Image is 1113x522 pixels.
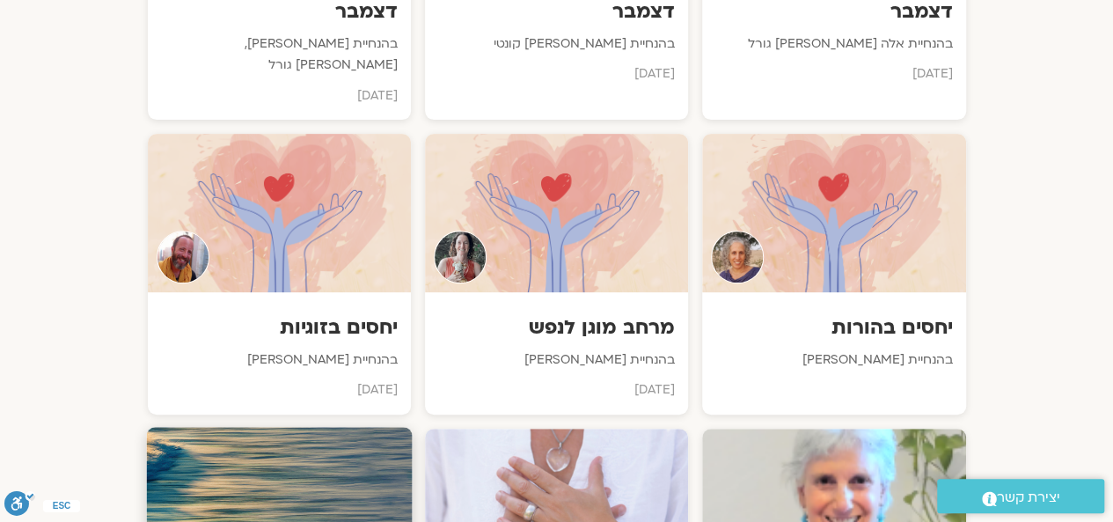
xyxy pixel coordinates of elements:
[161,33,398,77] p: בהנחיית [PERSON_NAME], [PERSON_NAME] גורל
[161,85,398,107] p: [DATE]
[161,379,398,401] p: [DATE]
[937,479,1104,513] a: יצירת קשר
[715,63,952,85] p: [DATE]
[997,486,1060,510] span: יצירת קשר
[438,379,675,401] p: [DATE]
[157,231,209,283] img: Teacher
[425,134,688,415] a: Teacherמרחב מוגן לנפשבהנחיית [PERSON_NAME][DATE]
[148,134,411,415] a: Teacherיחסים בזוגיותבהנחיית [PERSON_NAME][DATE]
[711,231,764,283] img: Teacher
[715,349,952,371] p: בהנחיית [PERSON_NAME]
[161,314,398,341] h3: יחסים בזוגיות
[702,134,965,415] a: Teacherיחסים בהורותבהנחיית [PERSON_NAME]
[438,33,675,55] p: בהנחיית [PERSON_NAME] קונטי
[438,63,675,85] p: [DATE]
[438,314,675,341] h3: מרחב מוגן לנפש
[715,314,952,341] h3: יחסים בהורות
[438,349,675,371] p: בהנחיית [PERSON_NAME]
[161,349,398,371] p: בהנחיית [PERSON_NAME]
[434,231,487,283] img: Teacher
[715,33,952,55] p: בהנחיית אלה [PERSON_NAME] גורל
